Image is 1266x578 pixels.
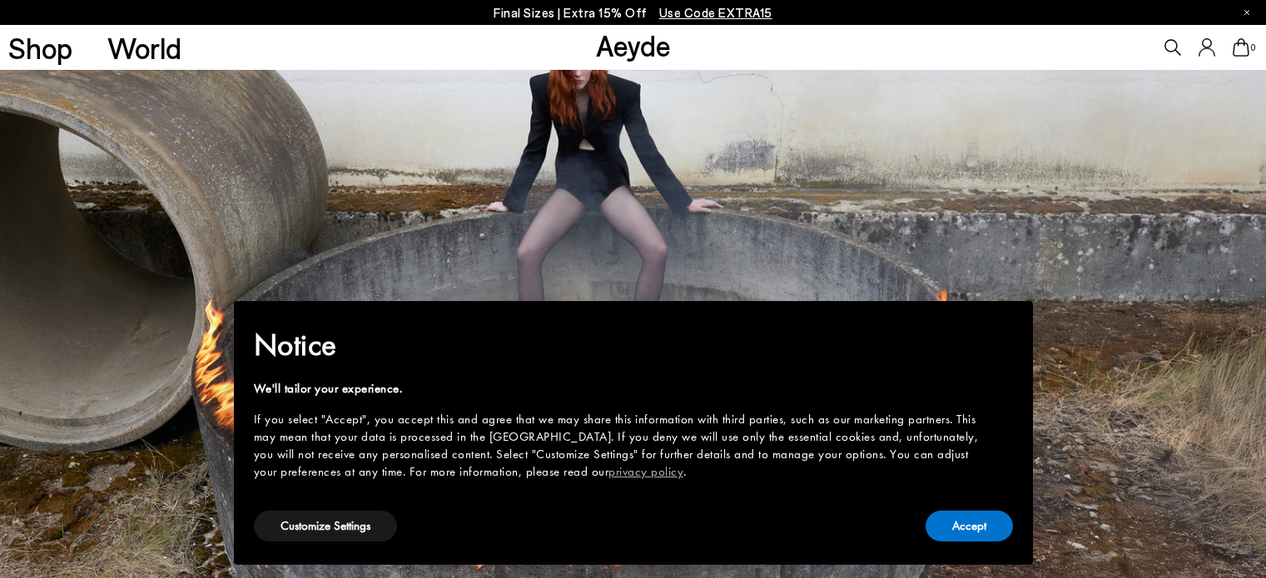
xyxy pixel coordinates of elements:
button: Close this notice [986,306,1026,346]
h2: Notice [254,324,986,367]
p: Final Sizes | Extra 15% Off [494,2,772,23]
button: Customize Settings [254,511,397,541]
a: 0 [1233,38,1249,57]
a: privacy policy [608,463,683,480]
span: × [1000,313,1011,338]
button: Accept [926,511,1013,541]
a: Aeyde [596,27,671,62]
span: 0 [1249,43,1258,52]
a: Shop [8,33,72,62]
div: If you select "Accept", you accept this and agree that we may share this information with third p... [254,411,986,481]
div: We'll tailor your experience. [254,380,986,398]
a: World [107,33,181,62]
span: Navigate to /collections/ss25-final-sizes [659,5,772,20]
